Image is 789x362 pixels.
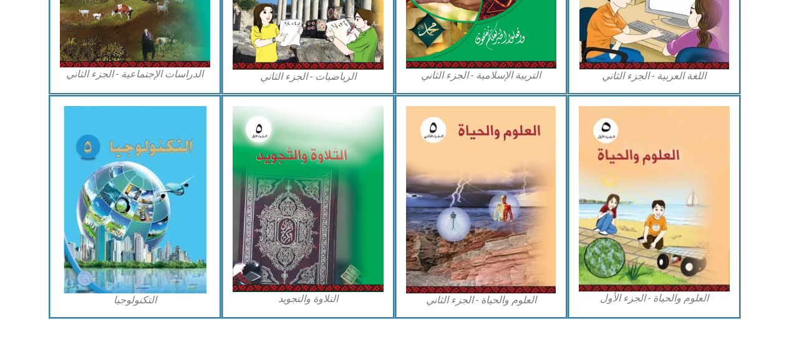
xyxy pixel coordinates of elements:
[579,291,730,305] figcaption: العلوم والحياة - الجزء الأول
[406,293,557,307] figcaption: العلوم والحياة - الجزء الثاني
[60,293,211,307] figcaption: التكنولوجيا
[579,69,730,83] figcaption: اللغة العربية - الجزء الثاني
[233,292,384,306] figcaption: التلاوة والتجويد
[406,69,557,82] figcaption: التربية الإسلامية - الجزء الثاني
[60,67,211,81] figcaption: الدراسات الإجتماعية - الجزء الثاني
[233,70,384,84] figcaption: الرياضيات - الجزء الثاني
